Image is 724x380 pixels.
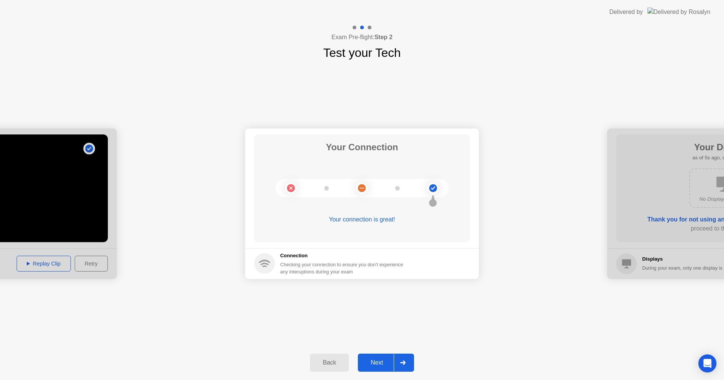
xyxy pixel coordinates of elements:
b: Step 2 [374,34,393,40]
div: Open Intercom Messenger [698,354,716,372]
button: Next [358,354,414,372]
h1: Test your Tech [323,44,401,62]
div: Back [312,359,347,366]
div: Delivered by [609,8,643,17]
img: Delivered by Rosalyn [647,8,710,16]
div: Next [360,359,394,366]
h4: Exam Pre-flight: [331,33,393,42]
h1: Your Connection [326,140,398,154]
div: Your connection is great! [254,215,470,224]
button: Back [310,354,349,372]
div: Checking your connection to ensure you don’t experience any interuptions during your exam [280,261,408,275]
h5: Connection [280,252,408,259]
